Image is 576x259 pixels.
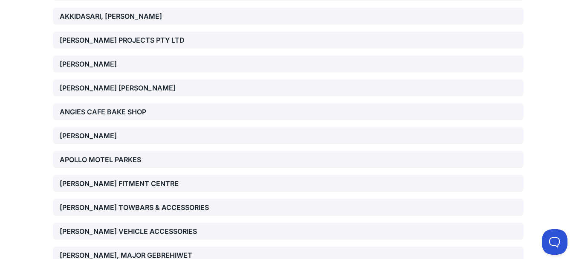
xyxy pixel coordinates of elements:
div: AKKIDASARI, [PERSON_NAME] [60,11,210,21]
div: APOLLO MOTEL PARKES [60,154,210,165]
div: [PERSON_NAME] FITMENT CENTRE [60,178,210,189]
a: APOLLO MOTEL PARKES [53,151,524,168]
a: [PERSON_NAME] VEHICLE ACCESSORIES [53,223,524,240]
a: ANGIES CAFE BAKE SHOP [53,103,524,120]
a: [PERSON_NAME] TOWBARS & ACCESSORIES [53,199,524,216]
a: [PERSON_NAME] [53,55,524,73]
div: [PERSON_NAME] [PERSON_NAME] [60,83,210,93]
a: [PERSON_NAME] PROJECTS PTY LTD [53,32,524,49]
a: AKKIDASARI, [PERSON_NAME] [53,8,524,25]
a: [PERSON_NAME] [53,127,524,144]
div: [PERSON_NAME] [60,59,210,69]
div: [PERSON_NAME] TOWBARS & ACCESSORIES [60,202,210,212]
a: [PERSON_NAME] [PERSON_NAME] [53,79,524,96]
a: [PERSON_NAME] FITMENT CENTRE [53,175,524,192]
div: [PERSON_NAME] PROJECTS PTY LTD [60,35,210,45]
div: [PERSON_NAME] [60,131,210,141]
div: ANGIES CAFE BAKE SHOP [60,107,210,117]
div: [PERSON_NAME] VEHICLE ACCESSORIES [60,226,210,236]
iframe: Toggle Customer Support [542,229,567,255]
